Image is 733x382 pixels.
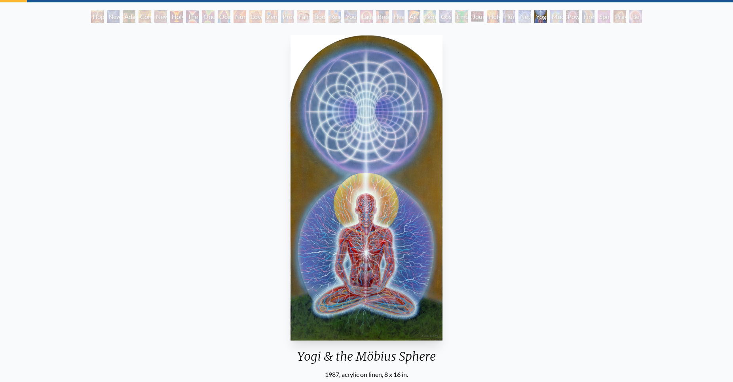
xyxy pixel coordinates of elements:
[139,10,151,23] div: Contemplation
[107,10,120,23] div: New Man [DEMOGRAPHIC_DATA]: [DEMOGRAPHIC_DATA] Mind
[91,10,104,23] div: Hope
[503,10,515,23] div: Human Geometry
[439,10,452,23] div: Cosmic Lovers
[313,10,325,23] div: Boo-boo
[291,35,443,341] img: Yogi-&-Moebius-Sphere-1987-Alex-Grey-watermarked.jpg
[423,10,436,23] div: Bond
[629,10,642,23] div: Be a Good Human Being
[582,10,594,23] div: Firewalking
[376,10,389,23] div: Breathing
[287,370,446,379] div: 1987, acrylic on linen, 8 x 16 in.
[186,10,199,23] div: The Kiss
[329,10,341,23] div: Reading
[281,10,294,23] div: Promise
[598,10,610,23] div: Spirit Animates the Flesh
[287,349,446,370] div: Yogi & the Möbius Sphere
[471,10,484,23] div: Journey of the Wounded Healer
[154,10,167,23] div: New Man New Woman
[566,10,579,23] div: Power to the Peaceful
[534,10,547,23] div: Yogi & the Möbius Sphere
[518,10,531,23] div: Networks
[392,10,404,23] div: Healing
[613,10,626,23] div: Praying Hands
[408,10,420,23] div: Artist's Hand
[123,10,135,23] div: Adam & Eve
[360,10,373,23] div: Laughing Man
[202,10,215,23] div: One Taste
[344,10,357,23] div: Young & Old
[487,10,499,23] div: Holy Fire
[249,10,262,23] div: Love Circuit
[265,10,278,23] div: Zena Lotus
[218,10,230,23] div: Ocean of Love Bliss
[234,10,246,23] div: Nursing
[550,10,563,23] div: Mudra
[455,10,468,23] div: Emerald Grail
[170,10,183,23] div: Holy Grail
[297,10,310,23] div: Family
